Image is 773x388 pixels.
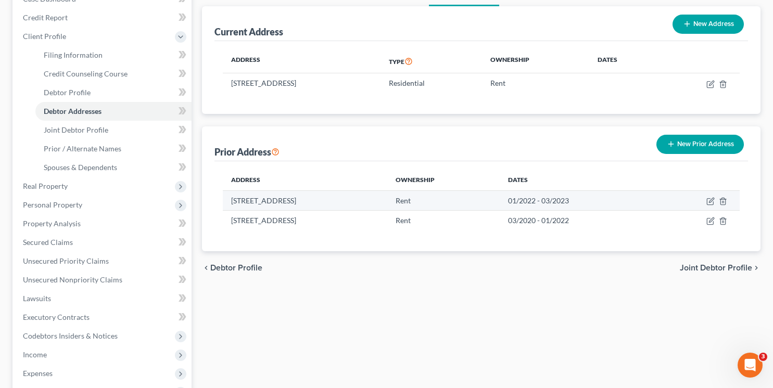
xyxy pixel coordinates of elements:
th: Address [223,170,387,190]
td: [STREET_ADDRESS] [223,190,387,210]
a: Executory Contracts [15,308,192,327]
span: Spouses & Dependents [44,163,117,172]
a: Lawsuits [15,289,192,308]
span: Debtor Profile [210,264,262,272]
span: Property Analysis [23,219,81,228]
a: Property Analysis [15,214,192,233]
span: Joint Debtor Profile [44,125,108,134]
td: Rent [387,190,499,210]
th: Type [381,49,482,73]
a: Secured Claims [15,233,192,252]
span: Filing Information [44,50,103,59]
span: Secured Claims [23,238,73,247]
th: Address [223,49,381,73]
span: Debtor Addresses [44,107,102,115]
span: Client Profile [23,32,66,41]
span: Income [23,350,47,359]
a: Prior / Alternate Names [35,139,192,158]
td: 01/2022 - 03/2023 [500,190,656,210]
span: Credit Counseling Course [44,69,128,78]
a: Unsecured Priority Claims [15,252,192,270]
i: chevron_right [752,264,761,272]
a: Debtor Addresses [35,102,192,121]
a: Debtor Profile [35,83,192,102]
td: Rent [387,211,499,230]
div: Current Address [214,25,283,38]
i: chevron_left [202,264,210,272]
th: Dates [589,49,660,73]
th: Dates [500,170,656,190]
a: Filing Information [35,46,192,64]
td: 03/2020 - 01/2022 [500,211,656,230]
span: Debtor Profile [44,88,91,97]
div: Prior Address [214,146,280,158]
button: Joint Debtor Profile chevron_right [680,264,761,272]
td: [STREET_ADDRESS] [223,211,387,230]
span: Unsecured Priority Claims [23,256,109,265]
td: [STREET_ADDRESS] [223,73,381,93]
a: Credit Counseling Course [35,64,192,83]
button: chevron_left Debtor Profile [202,264,262,272]
span: Expenses [23,369,53,378]
iframe: Intercom live chat [738,353,763,378]
span: 3 [759,353,767,361]
span: Real Property [23,182,68,190]
a: Credit Report [15,8,192,27]
td: Residential [381,73,482,93]
button: New Prior Address [656,135,744,154]
span: Personal Property [23,200,82,209]
span: Executory Contracts [23,313,90,321]
span: Joint Debtor Profile [680,264,752,272]
button: New Address [673,15,744,34]
span: Prior / Alternate Names [44,144,121,153]
a: Unsecured Nonpriority Claims [15,270,192,289]
a: Spouses & Dependents [35,158,192,177]
td: Rent [482,73,589,93]
a: Joint Debtor Profile [35,121,192,139]
th: Ownership [482,49,589,73]
span: Codebtors Insiders & Notices [23,331,118,340]
th: Ownership [387,170,499,190]
span: Lawsuits [23,294,51,303]
span: Unsecured Nonpriority Claims [23,275,122,284]
span: Credit Report [23,13,68,22]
